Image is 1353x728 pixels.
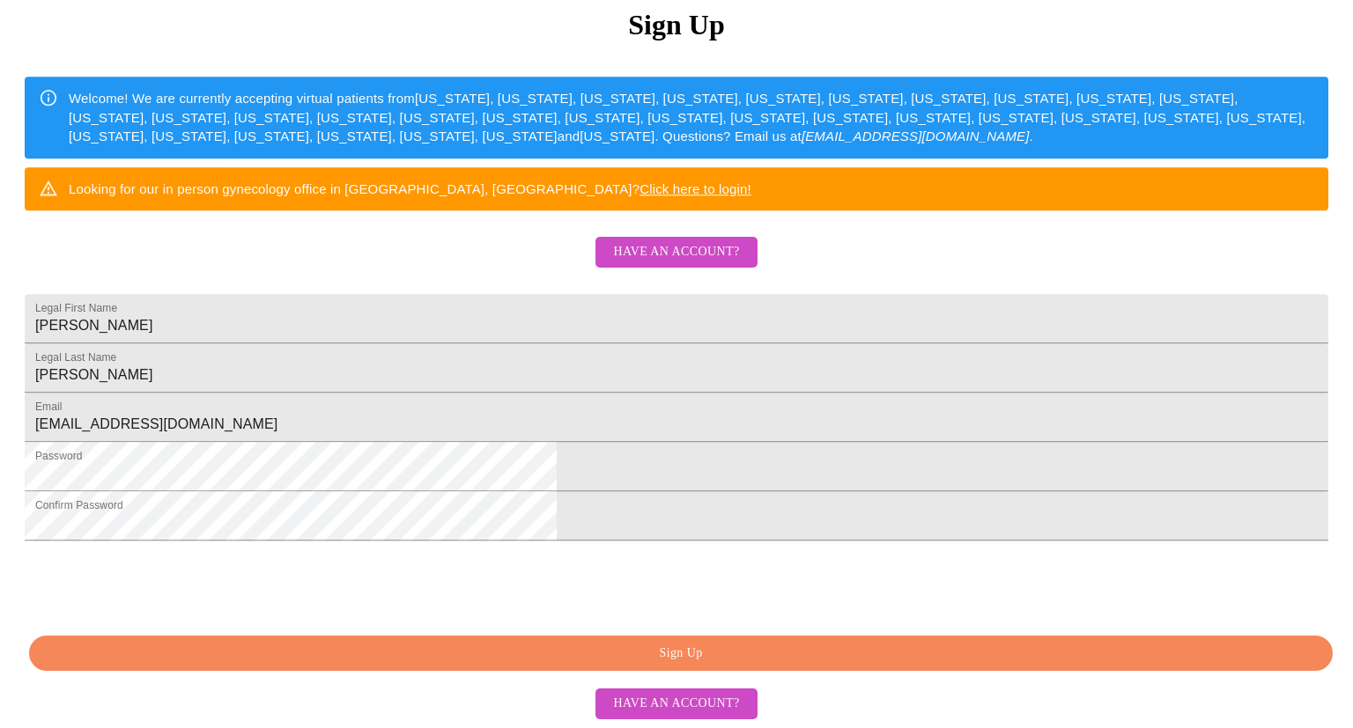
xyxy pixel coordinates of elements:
iframe: reCAPTCHA [25,549,292,618]
span: Have an account? [613,241,739,263]
h3: Sign Up [25,9,1328,41]
div: Welcome! We are currently accepting virtual patients from [US_STATE], [US_STATE], [US_STATE], [US... [69,82,1314,152]
span: Have an account? [613,693,739,715]
a: Click here to login! [640,181,751,196]
a: Have an account? [591,695,761,710]
button: Sign Up [29,636,1333,672]
button: Have an account? [595,237,757,268]
a: Have an account? [591,256,761,271]
div: Looking for our in person gynecology office in [GEOGRAPHIC_DATA], [GEOGRAPHIC_DATA]? [69,173,751,205]
span: Sign Up [49,643,1312,665]
em: [EMAIL_ADDRESS][DOMAIN_NAME] [802,129,1030,143]
button: Have an account? [595,688,757,719]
